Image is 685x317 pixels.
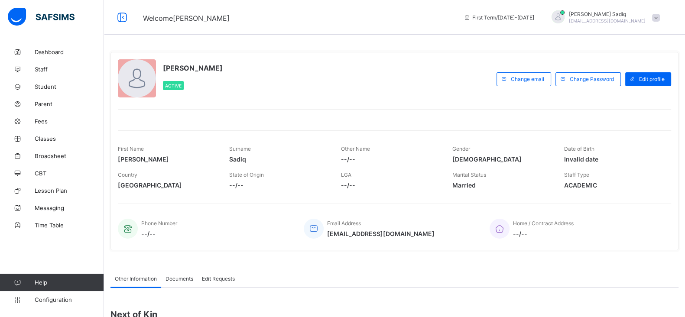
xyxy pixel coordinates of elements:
[8,8,75,26] img: safsims
[341,181,439,189] span: --/--
[118,146,144,152] span: First Name
[341,146,370,152] span: Other Name
[229,146,251,152] span: Surname
[118,171,137,178] span: Country
[35,135,104,142] span: Classes
[513,220,574,226] span: Home / Contract Address
[141,220,177,226] span: Phone Number
[452,181,551,189] span: Married
[163,64,223,72] span: [PERSON_NAME]
[452,146,470,152] span: Gender
[327,220,361,226] span: Email Address
[639,76,665,82] span: Edit profile
[570,76,614,82] span: Change Password
[118,181,216,189] span: [GEOGRAPHIC_DATA]
[35,204,104,211] span: Messaging
[564,181,662,189] span: ACADEMIC
[118,155,216,163] span: [PERSON_NAME]
[35,170,104,177] span: CBT
[35,49,104,55] span: Dashboard
[513,230,574,237] span: --/--
[569,11,646,17] span: [PERSON_NAME] Sadiq
[327,230,435,237] span: [EMAIL_ADDRESS][DOMAIN_NAME]
[35,222,104,229] span: Time Table
[341,155,439,163] span: --/--
[464,14,534,21] span: session/term information
[564,171,589,178] span: Staff Type
[35,66,104,73] span: Staff
[452,155,551,163] span: [DEMOGRAPHIC_DATA]
[35,118,104,125] span: Fees
[35,152,104,159] span: Broadsheet
[165,83,182,88] span: Active
[511,76,544,82] span: Change email
[564,146,594,152] span: Date of Birth
[341,171,351,178] span: LGA
[35,100,104,107] span: Parent
[229,171,264,178] span: State of Origin
[543,10,664,25] div: AbubakarSadiq
[229,181,328,189] span: --/--
[229,155,328,163] span: Sadiq
[141,230,177,237] span: --/--
[202,275,235,282] span: Edit Requests
[143,14,230,23] span: Welcome [PERSON_NAME]
[35,83,104,90] span: Student
[569,18,646,23] span: [EMAIL_ADDRESS][DOMAIN_NAME]
[35,187,104,194] span: Lesson Plan
[35,279,104,286] span: Help
[564,155,662,163] span: Invalid date
[166,275,193,282] span: Documents
[115,275,157,282] span: Other Information
[35,296,104,303] span: Configuration
[452,171,486,178] span: Marital Status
